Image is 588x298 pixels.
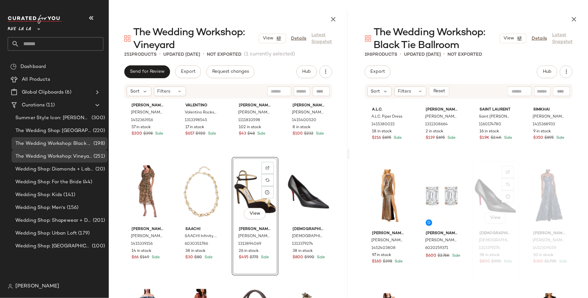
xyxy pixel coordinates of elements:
span: 57 in stock [132,125,151,130]
span: Sale [558,260,567,264]
span: 6020259371 [425,245,448,251]
img: 6030351786_RLLDTH.jpg [180,159,222,224]
span: 251 [124,52,132,57]
button: View [500,34,527,43]
span: Sale [503,260,512,264]
span: [PERSON_NAME] Midi Dress [131,110,163,116]
span: SAACHI [185,227,217,232]
span: All Products [22,76,50,83]
span: Valentino Rockstud Caged 60 Leather Sandal [185,110,217,116]
span: View [503,36,514,41]
span: Wedding Shop: Urban Loft [15,230,77,237]
span: $657 [185,131,194,137]
span: $48 [248,131,255,137]
span: (179) [77,230,90,237]
span: $600 [426,253,436,259]
span: The Wedding Workshop: Black Tie Ballroom [374,26,500,52]
span: 2 in stock [426,129,443,135]
span: Filters [398,88,411,95]
span: (1 currently selected) [244,51,295,58]
span: A.L.C. Piper Dress [372,114,403,120]
span: 9 in stock [533,129,551,135]
span: [PERSON_NAME] Silk-Blend Gown [533,114,565,120]
button: Reset [429,87,449,96]
span: Wedding Shop: Diamonds + Lab Diamonds [15,166,94,173]
span: [PERSON_NAME] Lab Grown Diamonds [426,231,458,236]
span: [PERSON_NAME] [239,103,271,109]
span: $800 [293,255,303,261]
img: svg%3e [8,284,13,289]
span: (44) [82,178,93,186]
span: $895 [544,135,554,141]
span: $350 [533,135,543,141]
img: svg%3e [266,178,270,182]
span: View [262,36,273,41]
span: View [490,215,501,220]
span: $2.4K [491,135,502,141]
span: [PERSON_NAME] [15,283,59,290]
span: 1160174780 [479,122,501,128]
button: Send for Review [124,65,170,78]
span: $695 [436,135,445,141]
span: Sort [130,88,140,95]
span: The Wedding Shop: [GEOGRAPHIC_DATA] [15,127,92,135]
div: Products [124,51,157,58]
button: Request changes [206,65,254,78]
span: (201) [92,217,105,224]
div: Products [365,51,398,58]
span: Saint [PERSON_NAME] Monogram Medium Leather Shoulder Bag [479,114,511,120]
span: 8 in stock [293,125,310,130]
span: • [159,51,161,58]
span: Sale [256,132,266,136]
span: Summer Style Icon: [PERSON_NAME] [15,114,90,122]
span: 38 in stock [185,248,205,254]
span: (20) [94,166,105,173]
span: Sale [555,136,564,140]
span: $2.76K [438,253,450,259]
span: [PERSON_NAME] Women's 0.11oz 107 Sensual Lip Power Long Wear Vivid Color Lipstick [238,110,270,116]
span: View [249,211,260,216]
span: 1452309059 [533,245,556,251]
span: $398 [383,259,392,265]
span: $30 [185,255,193,261]
span: Sale [207,132,216,136]
p: Not Exported [448,51,482,58]
button: View [259,34,286,43]
span: 97 in stock [372,252,391,258]
span: • [400,51,402,58]
span: [PERSON_NAME] [132,227,164,232]
span: 17 in stock [185,125,204,130]
span: Sale [451,254,460,258]
span: Sort [371,88,380,95]
span: 1415380015 [372,122,395,128]
span: $43 [239,131,246,137]
span: Sale [154,132,163,136]
span: $139 [426,135,435,141]
span: [PERSON_NAME] [372,231,404,236]
span: [DEMOGRAPHIC_DATA][PERSON_NAME] Miss Z 80 Leather Pump [479,238,511,244]
span: Wedding Shop: Men's [15,204,66,211]
span: $160 [372,259,382,265]
span: Sale [150,255,160,260]
span: Export [370,69,385,74]
span: Hub [543,69,552,74]
span: 10 in stock [533,252,553,258]
button: View [244,208,266,219]
span: 38 in stock [479,252,500,258]
span: Curations [22,102,45,109]
span: Reset [433,89,445,94]
p: Not Exported [207,51,241,58]
span: $66 [132,255,139,261]
span: Rue La La [8,22,31,33]
span: $1.9K [479,135,489,141]
img: svg%3e [124,35,131,42]
span: SIMKHAI [533,107,565,113]
span: [PERSON_NAME] [132,103,164,109]
img: 6020259371_RLLATH.jpg [421,163,463,228]
span: The Wedding Workshop: Vineyard [15,153,92,160]
span: $100 [293,131,303,137]
span: $200 [132,131,142,137]
span: (100) [91,243,105,250]
span: 38 in stock [293,248,313,254]
span: 1311308664 [425,122,448,128]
